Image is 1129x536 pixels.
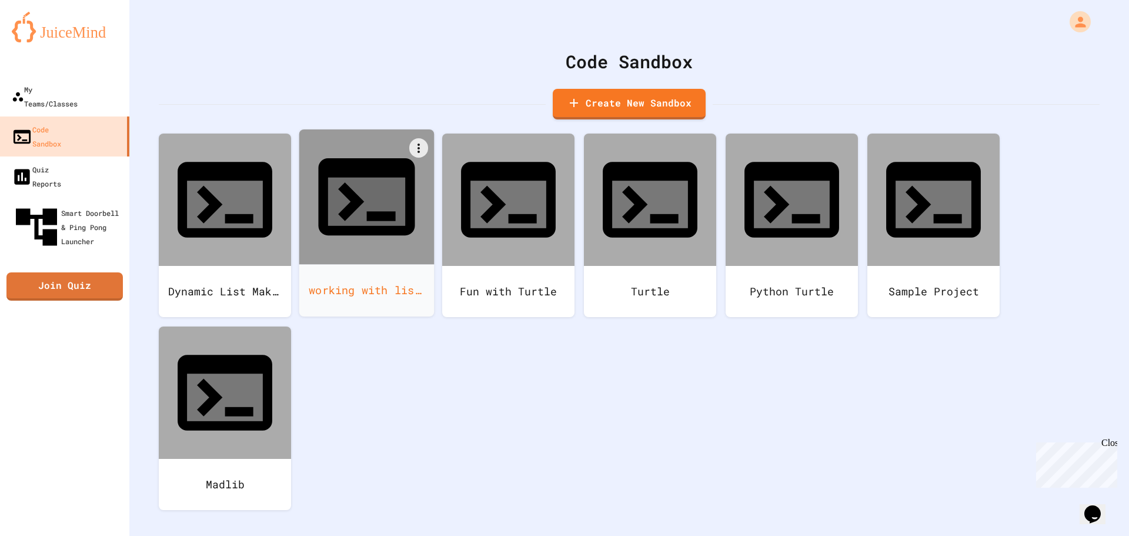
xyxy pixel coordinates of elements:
[726,266,858,317] div: Python Turtle
[159,327,291,510] a: Madlib
[867,134,1000,317] a: Sample Project
[442,134,574,317] a: Fun with Turtle
[159,48,1100,75] div: Code Sandbox
[726,134,858,317] a: Python Turtle
[299,264,435,317] div: working with lis6ts
[299,129,435,317] a: working with lis6ts
[584,134,716,317] a: Turtle
[12,202,125,252] div: Smart Doorbell & Ping Pong Launcher
[159,459,291,510] div: Madlib
[159,134,291,317] a: Dynamic List Making
[159,266,291,317] div: Dynamic List Making
[1057,8,1094,35] div: My Account
[1080,489,1117,524] iframe: chat widget
[12,12,118,42] img: logo-orange.svg
[12,162,61,191] div: Quiz Reports
[1031,438,1117,488] iframe: chat widget
[5,5,81,75] div: Chat with us now!Close
[584,266,716,317] div: Turtle
[553,89,706,119] a: Create New Sandbox
[6,272,123,301] a: Join Quiz
[867,266,1000,317] div: Sample Project
[12,82,78,111] div: My Teams/Classes
[12,122,61,151] div: Code Sandbox
[442,266,574,317] div: Fun with Turtle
